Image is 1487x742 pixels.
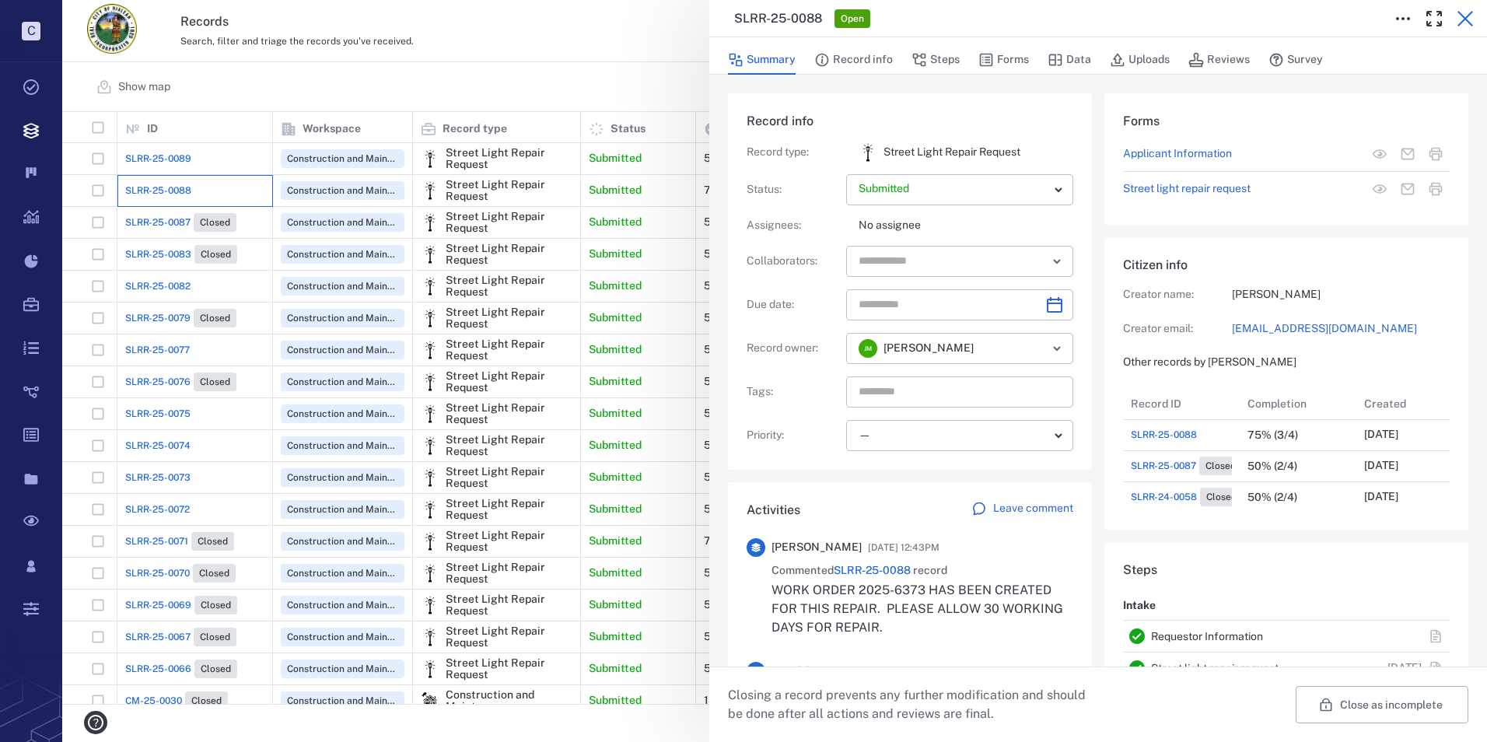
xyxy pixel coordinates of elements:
[859,181,1048,197] p: Submitted
[1450,3,1481,34] button: Close
[1202,460,1239,473] span: Closed
[1131,428,1197,442] a: SLRR-25-0088
[1123,355,1450,370] p: Other records by [PERSON_NAME]
[1123,181,1251,197] a: Street light repair request
[35,11,67,25] span: Help
[771,540,862,555] span: [PERSON_NAME]
[1268,45,1323,75] button: Survey
[1110,45,1170,75] button: Uploads
[883,145,1020,160] p: Street Light Repair Request
[1131,490,1197,504] span: SLRR-24-0058
[1387,660,1422,676] p: [DATE]
[1048,45,1091,75] button: Data
[859,426,1048,444] div: —
[771,581,1073,637] p: WORK ORDER 2025-6373 HAS BEEN CREATED FOR THIS REPAIR. PLEASE ALLOW 30 WORKING DAYS FOR REPAIR.
[747,112,1073,131] h6: Record info
[1131,457,1242,475] a: SLRR-25-0087Closed
[1394,140,1422,168] button: Mail form
[1422,175,1450,203] button: Print form
[1364,382,1406,425] div: Created
[883,341,974,356] span: [PERSON_NAME]
[1203,491,1240,504] span: Closed
[814,45,893,75] button: Record info
[834,564,911,576] a: SLRR-25-0088
[1131,459,1196,473] span: SLRR-25-0087
[1240,388,1356,419] div: Completion
[728,45,796,75] button: Summary
[747,384,840,400] p: Tags :
[1123,592,1156,620] p: Intake
[1046,338,1068,359] button: Open
[747,218,840,233] p: Assignees :
[1123,561,1450,579] h6: Steps
[747,297,840,313] p: Due date :
[728,686,1098,723] p: Closing a record prevents any further modification and should be done after all actions and revie...
[1151,630,1263,642] a: Requestor Information
[859,339,877,358] div: J M
[728,93,1092,482] div: Record infoRecord type:icon Street Light Repair RequestStreet Light Repair RequestStatus:Assignee...
[771,563,947,579] span: Commented record
[1364,489,1398,505] p: [DATE]
[1364,458,1398,474] p: [DATE]
[1232,321,1450,337] a: [EMAIL_ADDRESS][DOMAIN_NAME]
[747,428,840,443] p: Priority :
[1123,287,1232,303] p: Creator name:
[1188,45,1250,75] button: Reviews
[1419,3,1450,34] button: Toggle Fullscreen
[978,45,1029,75] button: Forms
[1394,175,1422,203] button: Mail form
[971,501,1073,520] a: Leave comment
[1046,250,1068,272] button: Open
[838,12,867,26] span: Open
[1123,321,1232,337] p: Creator email:
[22,22,40,40] p: C
[747,341,840,356] p: Record owner :
[1296,686,1468,723] button: Close as incomplete
[911,45,960,75] button: Steps
[1039,289,1070,320] button: Choose date
[1247,429,1298,441] div: 75% (3/4)
[1364,427,1398,443] p: [DATE]
[1422,140,1450,168] button: Print form
[1232,287,1450,303] p: [PERSON_NAME]
[747,254,840,269] p: Collaborators :
[1247,492,1297,503] div: 50% (2/4)
[1123,256,1450,275] h6: Citizen info
[1356,388,1473,419] div: Created
[868,662,939,681] span: [DATE] 12:36PM
[1131,488,1243,506] a: SLRR-24-0058Closed
[1131,382,1181,425] div: Record ID
[859,143,877,162] div: Street Light Repair Request
[771,663,862,679] span: [PERSON_NAME]
[1104,237,1468,542] div: Citizen infoCreator name:[PERSON_NAME]Creator email:[EMAIL_ADDRESS][DOMAIN_NAME]Other records by ...
[1247,382,1307,425] div: Completion
[859,143,877,162] img: icon Street Light Repair Request
[747,182,840,198] p: Status :
[1104,93,1468,237] div: FormsApplicant InformationView form in the stepMail formPrint formStreet light repair requestView...
[1247,460,1297,472] div: 50% (2/4)
[1366,175,1394,203] button: View form in the step
[734,9,822,28] h3: SLRR-25-0088
[1123,112,1450,131] h6: Forms
[993,501,1073,516] p: Leave comment
[868,538,939,557] span: [DATE] 12:43PM
[1151,662,1279,674] a: Street light repair request
[747,501,800,520] h6: Activities
[1366,140,1394,168] button: View form in the step
[1387,3,1419,34] button: Toggle to Edit Boxes
[1123,146,1232,162] a: Applicant Information
[1123,388,1240,419] div: Record ID
[747,145,840,160] p: Record type :
[859,218,1073,233] p: No assignee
